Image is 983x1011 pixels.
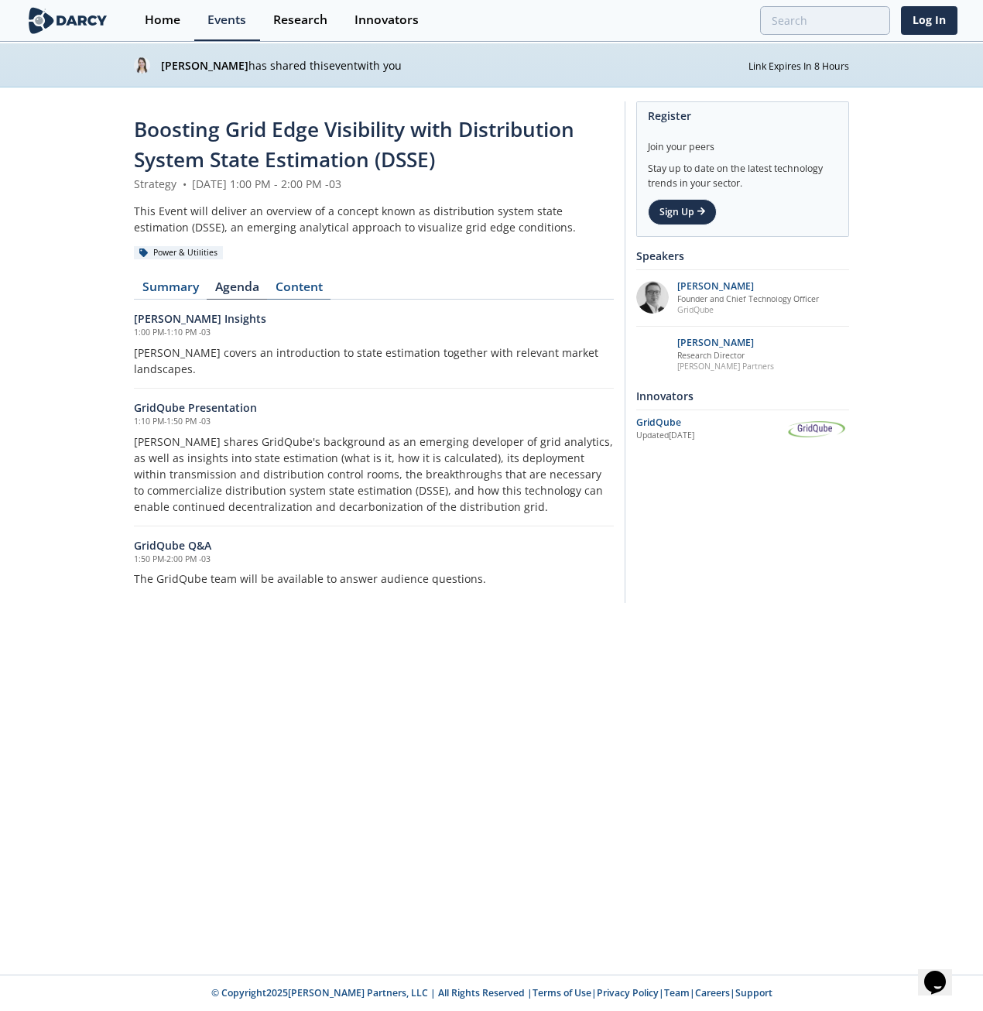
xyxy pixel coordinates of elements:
a: Summary [134,281,207,300]
span: • [180,176,189,191]
p: GridQube [677,304,819,315]
div: GridQube [636,416,784,430]
a: Support [735,986,772,999]
div: Join your peers [648,129,837,154]
a: Sign Up [648,199,717,225]
p: [PERSON_NAME] shares GridQube's background as an emerging developer of grid analytics, as well as... [134,434,614,515]
h5: 1:10 PM - 1:50 PM -03 [134,416,614,428]
img: GridQube [784,421,849,437]
a: Team [664,986,690,999]
div: Power & Utilities [134,246,223,260]
div: Events [207,14,246,26]
div: Updated [DATE] [636,430,784,442]
p: [PERSON_NAME] [677,338,774,348]
input: Advanced Search [760,6,890,35]
div: Innovators [354,14,419,26]
a: Agenda [207,281,267,300]
p: Research Director [677,350,774,361]
div: Home [145,14,180,26]
h6: GridQube Presentation [134,399,614,416]
div: Link Expires In 8 Hours [748,57,849,74]
div: Innovators [636,382,849,410]
div: Speakers [636,242,849,269]
p: The GridQube team will be available to answer audience questions. [134,571,614,587]
div: Research [273,14,327,26]
a: Content [267,281,331,300]
h6: [PERSON_NAME] Insights [134,310,614,327]
div: Register [648,102,837,129]
p: Founder and Chief Technology Officer [677,293,819,304]
img: logo-wide.svg [26,7,110,34]
p: [PERSON_NAME] covers an introduction to state estimation together with relevant market landscapes. [134,344,614,377]
a: Careers [695,986,730,999]
p: [PERSON_NAME] [677,281,819,292]
p: [PERSON_NAME] Partners [677,361,774,372]
a: Privacy Policy [597,986,659,999]
iframe: chat widget [918,949,968,996]
p: has shared this event with you [161,57,748,74]
img: b3d62beb-8de6-4690-945f-28a26d67f849 [636,338,669,370]
span: Boosting Grid Edge Visibility with Distribution System State Estimation (DSSE) [134,115,574,173]
h6: GridQube Q&A [134,537,614,553]
strong: [PERSON_NAME] [161,58,248,73]
img: cbba655e-a375-4b25-b427-b409d18713f9 [636,281,669,314]
div: This Event will deliver an overview of a concept known as distribution system state estimation (D... [134,203,614,235]
a: Terms of Use [533,986,591,999]
img: qdh7Er9pRiGqDWE5eNkh [134,57,150,74]
h5: 1:00 PM - 1:10 PM -03 [134,327,614,339]
div: Stay up to date on the latest technology trends in your sector. [648,154,837,190]
a: Log In [901,6,957,35]
div: Strategy [DATE] 1:00 PM - 2:00 PM -03 [134,176,614,192]
h5: 1:50 PM - 2:00 PM -03 [134,553,614,566]
a: GridQube Updated[DATE] GridQube [636,416,849,443]
p: © Copyright 2025 [PERSON_NAME] Partners, LLC | All Rights Reserved | | | | | [117,986,866,1000]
